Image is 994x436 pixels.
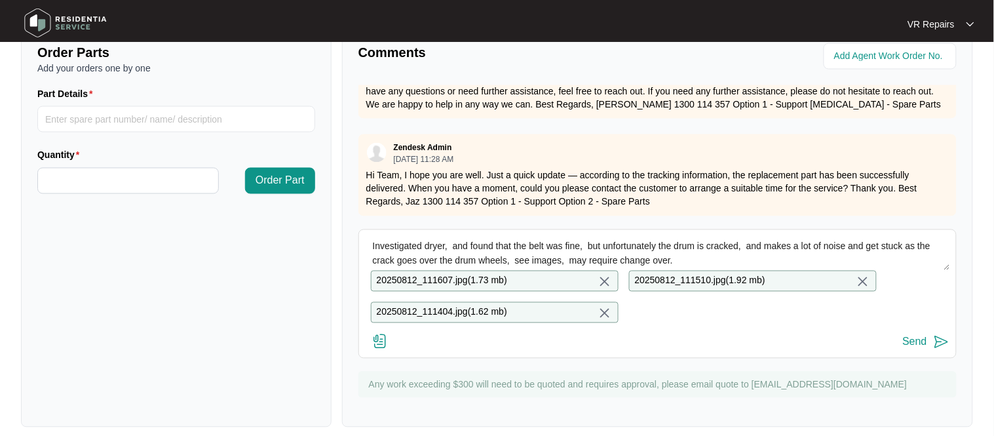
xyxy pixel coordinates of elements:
p: Any work exceeding $300 will need to be quoted and requires approval, please email quote to [EMAI... [369,378,950,391]
textarea: Investigated dryer, and found that the belt was fine, but unfortunately the drum is cracked, and ... [366,237,949,271]
p: Hi Team, I hope you are well. Just a quick update — according to the tracking information, the re... [366,169,949,208]
button: Send [903,334,949,351]
p: 20250812_111404.jpg ( 1.62 mb ) [377,306,507,320]
div: Send [903,336,927,348]
p: 20250812_111510.jpg ( 1.92 mb ) [635,274,765,288]
img: send-icon.svg [934,334,949,350]
p: [DATE] 11:28 AM [394,156,454,164]
input: Quantity [38,168,218,193]
img: user.svg [367,143,387,163]
p: Comments [358,43,649,62]
img: dropdown arrow [966,21,974,28]
img: file-attachment-doc.svg [372,334,388,349]
img: residentia service logo [20,3,111,43]
span: Order Part [256,173,305,189]
button: Order Part [245,168,315,194]
p: VR Repairs [908,18,955,31]
p: Order Parts [37,43,315,62]
label: Part Details [37,87,98,100]
input: Part Details [37,106,315,132]
p: Add your orders one by one [37,62,315,75]
img: close [597,306,613,321]
input: Add Agent Work Order No. [834,49,949,64]
label: Quantity [37,149,85,162]
img: close [597,274,613,290]
p: 20250812_111607.jpg ( 1.73 mb ) [377,274,507,288]
p: Zendesk Admin [394,142,452,153]
img: close [855,274,871,290]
